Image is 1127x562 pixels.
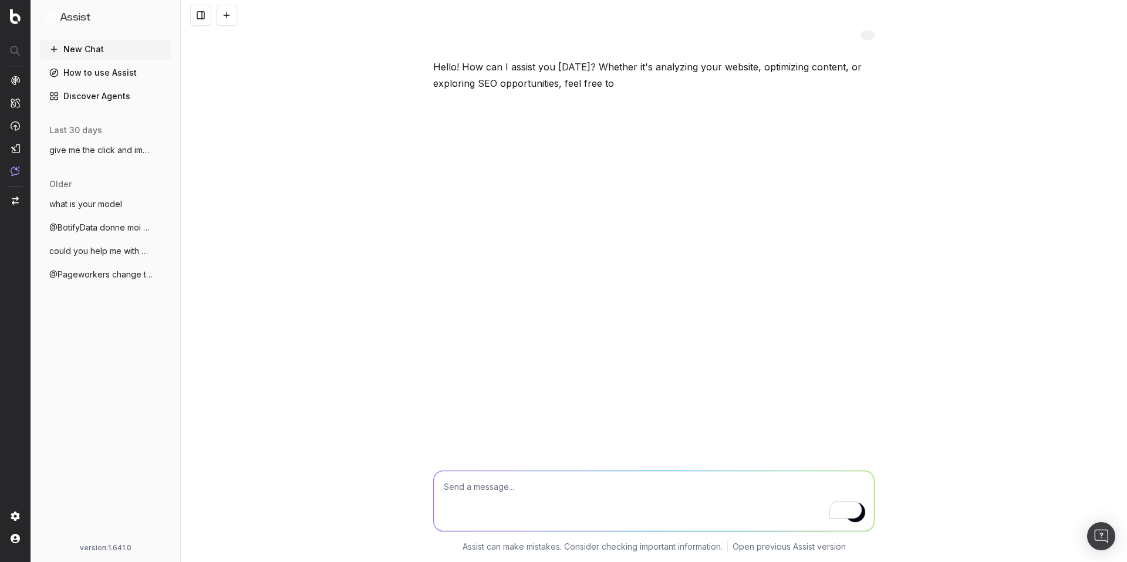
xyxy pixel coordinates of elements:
h1: Assist [60,9,90,26]
img: Switch project [12,197,19,205]
span: last 30 days [49,124,102,136]
span: older [49,178,72,190]
button: what is your model [40,195,171,214]
img: Studio [11,144,20,153]
button: Assist [45,9,167,26]
button: @BotifyData donne moi une liste de 100 u [40,218,171,237]
img: Assist [45,12,55,23]
div: Open Intercom Messenger [1087,522,1115,550]
span: could you help me with @KeywordsSuggesti [49,245,153,257]
img: Setting [11,512,20,521]
a: How to use Assist [40,63,171,82]
span: give me the click and impression for the [49,144,153,156]
button: give me the click and impression for the [40,141,171,160]
img: Analytics [11,76,20,85]
span: @BotifyData donne moi une liste de 100 u [49,222,153,233]
img: Botify assist logo [416,63,427,75]
a: Discover Agents [40,87,171,106]
button: could you help me with @KeywordsSuggesti [40,242,171,260]
div: version: 1.641.0 [45,543,167,553]
img: Intelligence [11,98,20,108]
img: My account [11,534,20,543]
button: @Pageworkers change title in label-emmau [40,265,171,284]
p: Hello! How can I assist you [DATE]? Whether it's analyzing your website, optimizing content, or e... [433,59,875,92]
img: Botify logo [10,9,21,24]
img: Assist [11,166,20,176]
textarea: To enrich screen reader interactions, please activate Accessibility in Grammarly extension settings [434,471,874,531]
button: New Chat [40,40,171,59]
span: @Pageworkers change title in label-emmau [49,269,153,280]
p: Assist can make mistakes. Consider checking important information. [463,541,723,553]
span: what is your model [49,198,122,210]
img: Activation [11,121,20,131]
a: Open previous Assist version [733,541,846,553]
